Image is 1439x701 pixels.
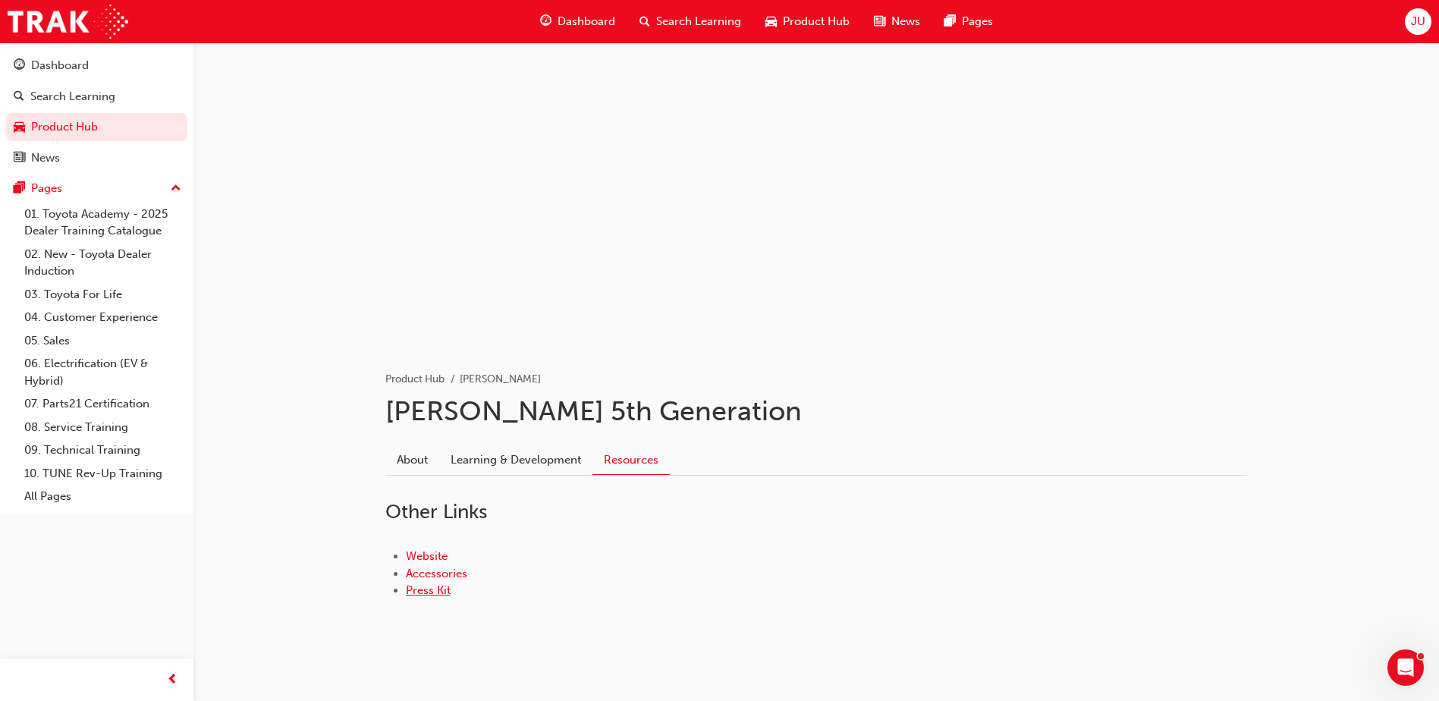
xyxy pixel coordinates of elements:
[385,445,439,474] a: About
[6,49,187,174] button: DashboardSearch LearningProduct HubNews
[528,6,627,37] a: guage-iconDashboard
[18,329,187,353] a: 05. Sales
[18,462,187,486] a: 10. TUNE Rev-Up Training
[385,373,445,385] a: Product Hub
[1411,13,1425,30] span: JU
[18,439,187,462] a: 09. Technical Training
[406,567,467,580] a: Accessories
[18,352,187,392] a: 06. Electrification (EV & Hybrid)
[460,371,541,388] li: [PERSON_NAME]
[18,306,187,329] a: 04. Customer Experience
[6,144,187,172] a: News
[944,12,956,31] span: pages-icon
[765,12,777,31] span: car-icon
[862,6,932,37] a: news-iconNews
[167,671,178,690] span: prev-icon
[891,13,920,30] span: News
[1387,649,1424,686] iframe: Intercom live chat
[540,12,551,31] span: guage-icon
[406,549,448,563] a: Website
[439,445,592,474] a: Learning & Development
[18,416,187,439] a: 08. Service Training
[592,445,670,475] a: Resources
[6,113,187,141] a: Product Hub
[171,179,181,199] span: up-icon
[14,152,25,165] span: news-icon
[6,174,187,203] button: Pages
[18,243,187,283] a: 02. New - Toyota Dealer Induction
[8,5,128,39] img: Trak
[18,283,187,306] a: 03. Toyota For Life
[962,13,993,30] span: Pages
[30,88,115,105] div: Search Learning
[385,500,1247,524] h2: Other Links
[558,13,615,30] span: Dashboard
[874,12,885,31] span: news-icon
[656,13,741,30] span: Search Learning
[406,583,451,597] a: Press Kit
[31,180,62,197] div: Pages
[6,83,187,111] a: Search Learning
[783,13,850,30] span: Product Hub
[753,6,862,37] a: car-iconProduct Hub
[14,90,24,104] span: search-icon
[18,485,187,508] a: All Pages
[6,52,187,80] a: Dashboard
[18,392,187,416] a: 07. Parts21 Certification
[1405,8,1431,35] button: JU
[14,182,25,196] span: pages-icon
[627,6,753,37] a: search-iconSearch Learning
[932,6,1005,37] a: pages-iconPages
[18,203,187,243] a: 01. Toyota Academy - 2025 Dealer Training Catalogue
[31,149,60,167] div: News
[31,57,89,74] div: Dashboard
[14,121,25,134] span: car-icon
[385,395,1247,428] h1: [PERSON_NAME] 5th Generation
[14,59,25,73] span: guage-icon
[639,12,650,31] span: search-icon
